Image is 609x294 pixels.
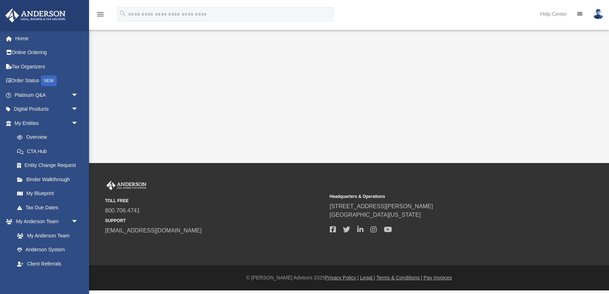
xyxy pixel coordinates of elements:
a: Terms & Conditions | [376,275,422,280]
a: Online Ordering [5,46,89,60]
a: 800.706.4741 [105,208,140,214]
a: [EMAIL_ADDRESS][DOMAIN_NAME] [105,227,202,233]
a: My Blueprint [10,187,85,201]
a: My Anderson Team [10,229,82,243]
img: Anderson Advisors Platinum Portal [3,9,68,22]
a: Pay Invoices [423,275,452,280]
img: Anderson Advisors Platinum Portal [105,181,148,190]
a: My Anderson Teamarrow_drop_down [5,215,85,229]
div: © [PERSON_NAME] Advisors 2025 [89,274,609,282]
a: Privacy Policy | [325,275,359,280]
i: menu [96,10,105,19]
i: search [119,10,127,17]
img: User Pic [593,9,604,19]
span: arrow_drop_down [71,102,85,117]
div: NEW [41,75,57,86]
small: SUPPORT [105,217,325,224]
small: TOLL FREE [105,198,325,204]
a: CTA Hub [10,144,89,158]
span: arrow_drop_down [71,116,85,131]
a: Order StatusNEW [5,74,89,88]
span: arrow_drop_down [71,215,85,229]
a: Overview [10,130,89,145]
a: Tax Organizers [5,59,89,74]
a: Legal | [360,275,375,280]
span: arrow_drop_down [71,88,85,103]
a: menu [96,14,105,19]
a: [STREET_ADDRESS][PERSON_NAME] [330,203,433,209]
a: Home [5,31,89,46]
a: Tax Due Dates [10,200,89,215]
small: Headquarters & Operations [330,193,550,200]
a: Client Referrals [10,257,85,271]
a: Anderson System [10,243,85,257]
a: Digital Productsarrow_drop_down [5,102,89,116]
a: [GEOGRAPHIC_DATA][US_STATE] [330,212,421,218]
a: Entity Change Request [10,158,89,173]
a: Binder Walkthrough [10,172,89,187]
a: Platinum Q&Aarrow_drop_down [5,88,89,102]
a: My Entitiesarrow_drop_down [5,116,89,130]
